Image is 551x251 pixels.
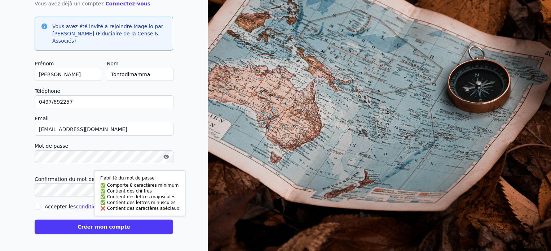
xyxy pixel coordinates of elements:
li: Contient des lettres minuscules [100,200,179,205]
a: Connectez-vous [105,1,150,7]
label: Téléphone [35,87,173,95]
a: conditions d'utilisation [76,204,133,209]
h3: Vous avez été invité à rejoindre Magello par [PERSON_NAME] (Fiduciaire de la Cense & Associés) [52,23,167,44]
label: Email [35,114,173,123]
label: Mot de passe [35,142,173,150]
label: Nom [107,59,173,68]
label: Accepter les [45,204,133,209]
li: Contient des lettres majuscules [100,194,179,200]
li: Comporte 8 caractères minimum [100,182,179,188]
label: Prénom [35,59,101,68]
p: Fiabilité du mot de passe [100,175,179,181]
label: Confirmation du mot de passe [35,175,173,183]
li: Contient des caractères spéciaux [100,205,179,211]
button: Créer mon compte [35,220,173,234]
li: Contient des chiffres [100,188,179,194]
